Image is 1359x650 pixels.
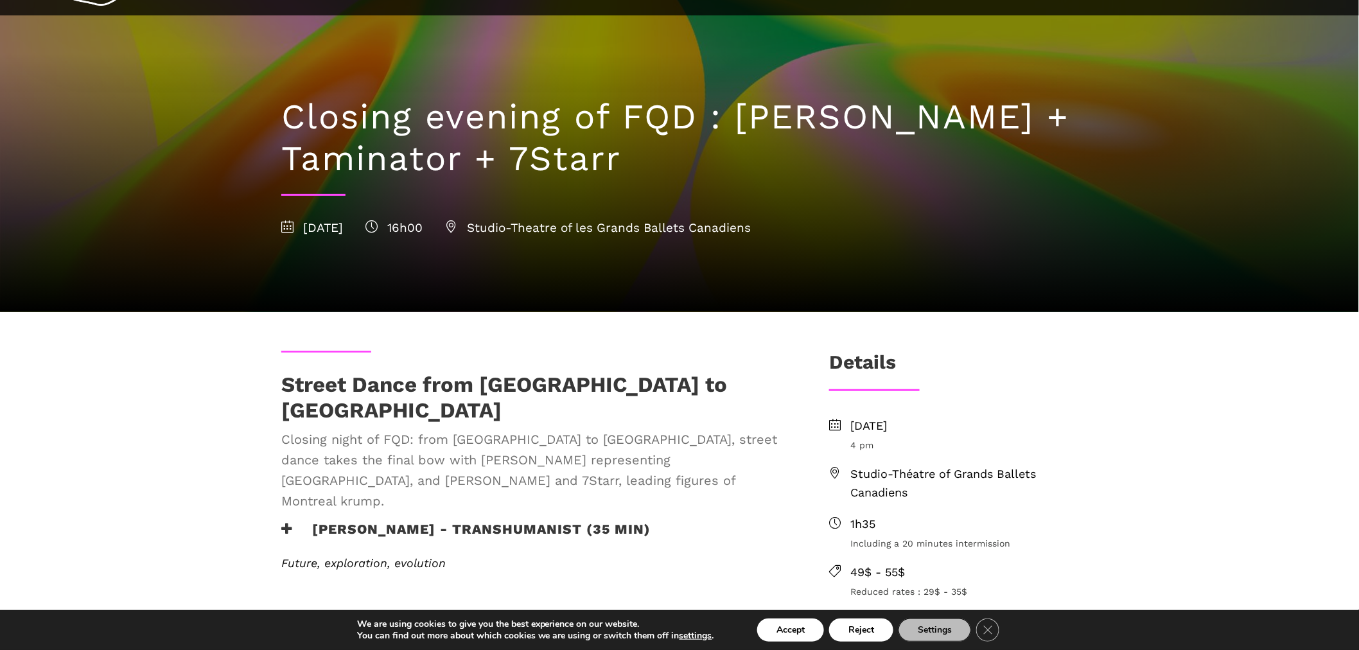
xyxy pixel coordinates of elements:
[829,351,896,383] h3: Details
[850,465,1078,502] span: Studio-Théatre of Grands Ballets Canadiens
[365,220,423,235] span: 16h00
[281,429,787,511] span: Closing night of FQD: from [GEOGRAPHIC_DATA] to [GEOGRAPHIC_DATA], street dance takes the final b...
[976,619,999,642] button: Close GDPR Cookie Banner
[899,619,971,642] button: Settings
[850,536,1078,550] span: Including a 20 minutes intermission
[850,438,1078,452] span: 4 pm
[850,563,1078,582] span: 49$ - 55$
[850,417,1078,435] span: [DATE]
[281,220,343,235] span: [DATE]
[357,619,714,630] p: We are using cookies to give you the best experience on our website.
[281,606,390,638] h4: Intermission
[679,630,712,642] button: settings
[850,584,1078,599] span: Reduced rates : 29$ - 35$
[445,220,751,235] span: Studio-Theatre of les Grands Ballets Canadiens
[757,619,824,642] button: Accept
[357,630,714,642] p: You can find out more about which cookies we are using or switch them off in .
[281,556,446,570] span: Future, exploration, evolution
[281,96,1078,180] h1: Closing evening of FQD : [PERSON_NAME] + Taminator + 7Starr
[281,372,787,423] h1: Street Dance from [GEOGRAPHIC_DATA] to [GEOGRAPHIC_DATA]
[829,619,893,642] button: Reject
[850,515,1078,534] span: 1h35
[281,521,651,553] h3: [PERSON_NAME] - TRANSHUMANIST (35 min)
